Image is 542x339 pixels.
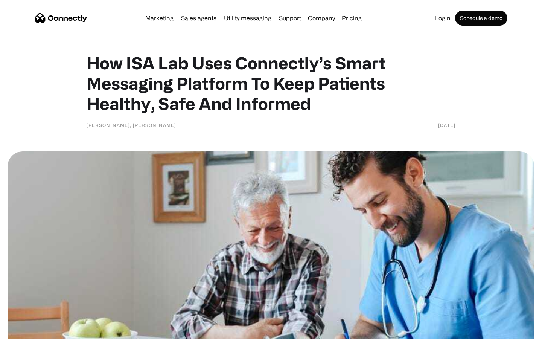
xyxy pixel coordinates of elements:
[87,121,176,129] div: [PERSON_NAME], [PERSON_NAME]
[221,15,274,21] a: Utility messaging
[432,15,454,21] a: Login
[276,15,304,21] a: Support
[87,53,455,114] h1: How ISA Lab Uses Connectly’s Smart Messaging Platform To Keep Patients Healthy, Safe And Informed
[142,15,177,21] a: Marketing
[339,15,365,21] a: Pricing
[15,326,45,336] ul: Language list
[306,13,337,23] div: Company
[438,121,455,129] div: [DATE]
[308,13,335,23] div: Company
[8,326,45,336] aside: Language selected: English
[35,12,87,24] a: home
[455,11,507,26] a: Schedule a demo
[178,15,219,21] a: Sales agents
